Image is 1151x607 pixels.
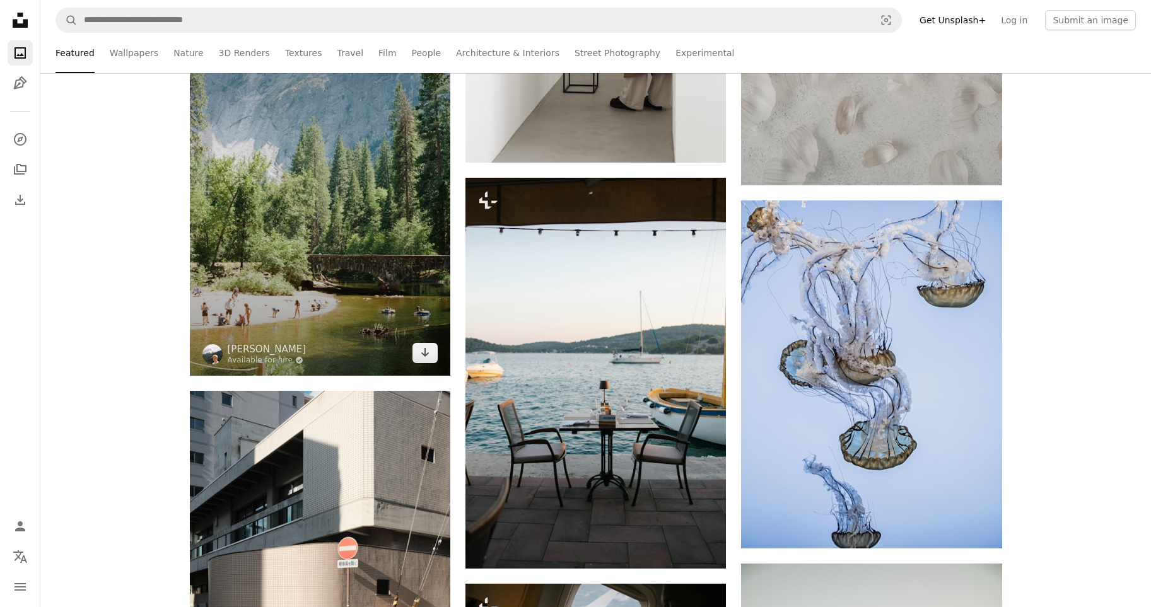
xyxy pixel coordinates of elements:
[675,33,734,73] a: Experimental
[412,343,438,363] a: Download
[741,368,1002,379] a: Several jellyfish drift gracefully in blue water.
[912,10,993,30] a: Get Unsplash+
[8,574,33,599] button: Menu
[465,367,726,378] a: Two chairs at a table by the water
[8,187,33,212] a: Download History
[412,33,441,73] a: People
[871,8,901,32] button: Visual search
[8,71,33,96] a: Illustrations
[378,33,396,73] a: Film
[56,8,902,33] form: Find visuals sitewide
[993,10,1035,30] a: Log in
[228,343,307,356] a: [PERSON_NAME]
[8,544,33,569] button: Language
[1045,10,1136,30] button: Submit an image
[190,580,450,591] a: Modern building with a no entry sign and cones
[337,33,363,73] a: Travel
[8,8,33,35] a: Home — Unsplash
[173,33,203,73] a: Nature
[456,33,559,73] a: Architecture & Interiors
[8,514,33,539] a: Log in / Sign up
[285,33,322,73] a: Textures
[219,33,270,73] a: 3D Renders
[8,157,33,182] a: Collections
[110,33,158,73] a: Wallpapers
[8,127,33,152] a: Explore
[56,8,78,32] button: Search Unsplash
[8,40,33,66] a: Photos
[228,356,307,366] a: Available for hire
[575,33,660,73] a: Street Photography
[190,174,450,185] a: People relaxing by a river with a stone bridge
[465,178,726,569] img: Two chairs at a table by the water
[741,200,1002,548] img: Several jellyfish drift gracefully in blue water.
[202,344,223,364] img: Go to Spencer Plouzek's profile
